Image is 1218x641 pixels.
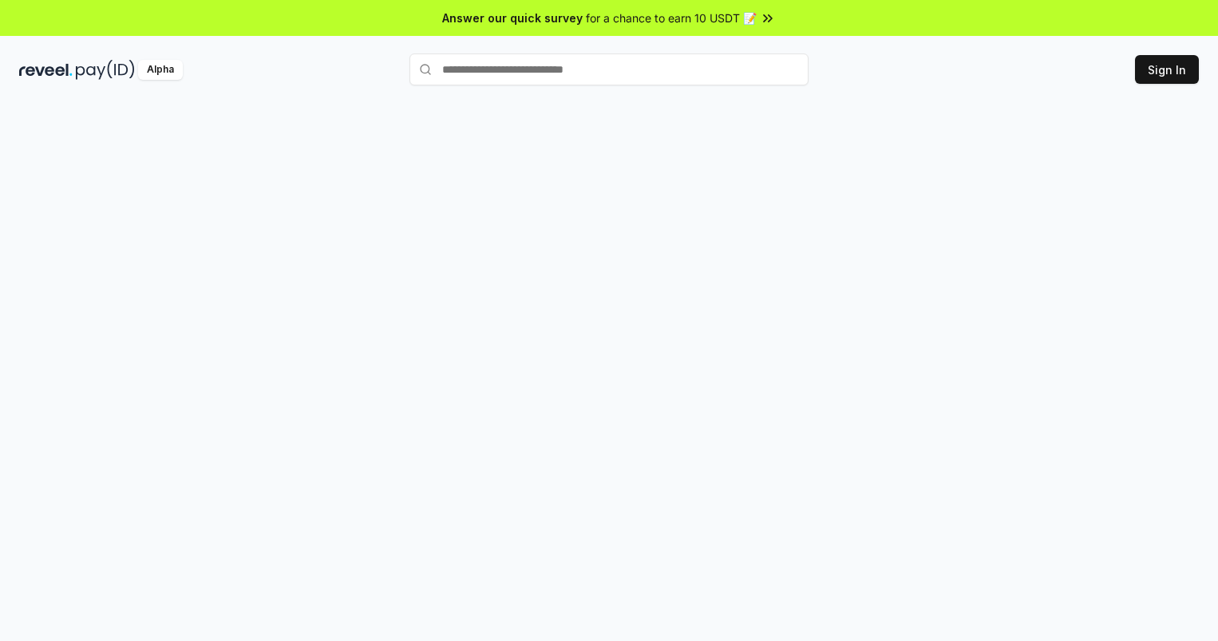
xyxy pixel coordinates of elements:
span: for a chance to earn 10 USDT 📝 [586,10,757,26]
img: pay_id [76,60,135,80]
span: Answer our quick survey [442,10,583,26]
button: Sign In [1135,55,1199,84]
img: reveel_dark [19,60,73,80]
div: Alpha [138,60,183,80]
